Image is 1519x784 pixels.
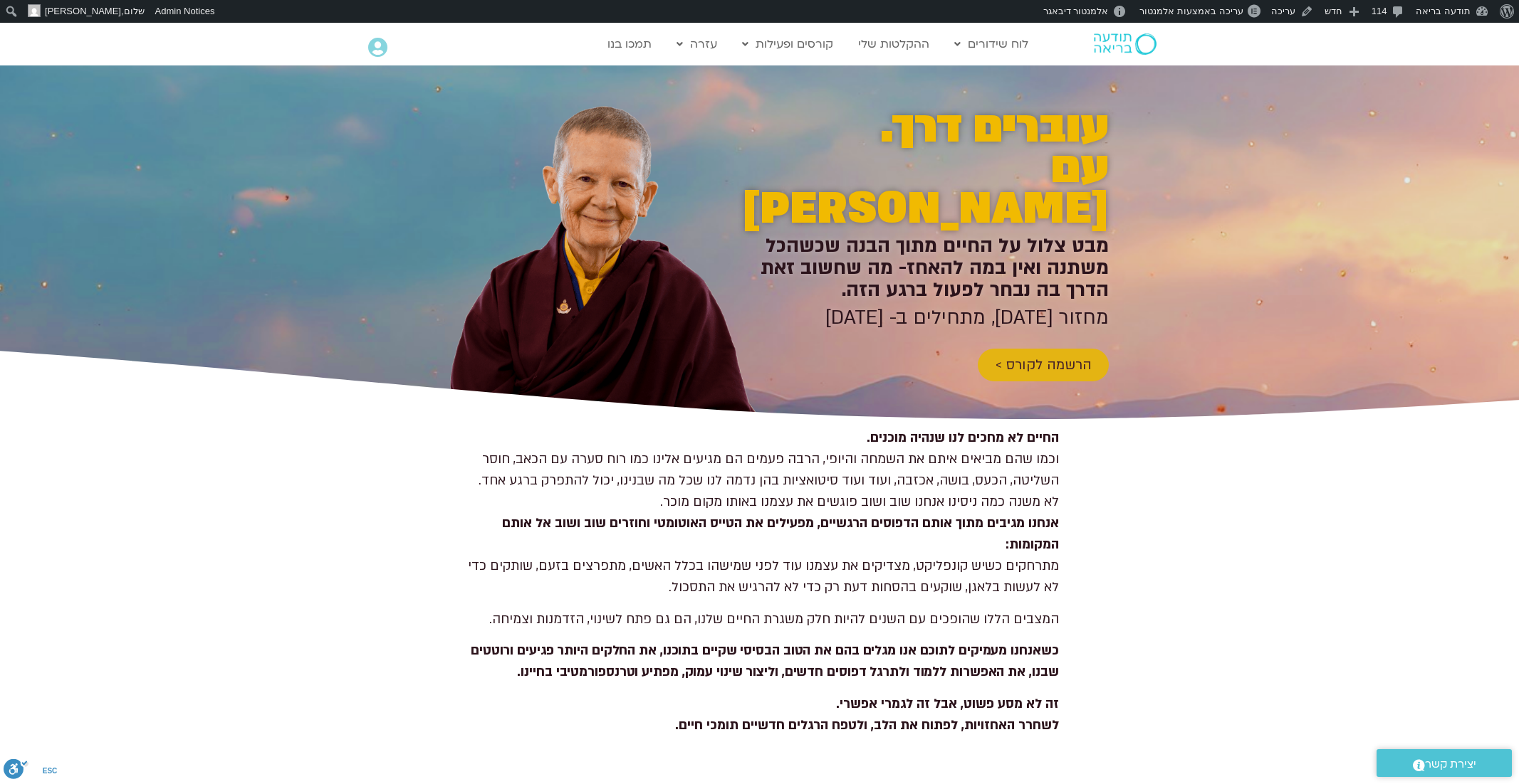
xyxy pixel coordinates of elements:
a: ההקלטות שלי [851,31,936,58]
a: לוח שידורים [947,31,1035,58]
a: יצירת קשר [1377,749,1512,777]
strong: אנחנו מגיבים מתוך אותם הדפוסים הרגשיים, מפעילים את הטייס האוטומטי וחוזרים שוב ושוב אל אותם המקומות: [502,514,1059,553]
strong: כשאנחנו מעמיקים לתוכם אנו מגלים בהם את הטוב הבסיסי שקיים בתוכנו, את החלקים היותר פגיעים ורוטטים ש... [471,642,1059,681]
a: קורסים ופעילות [735,31,840,58]
a: עזרה [669,31,724,58]
a: הרשמה לקורס > [978,349,1109,381]
span: הרשמה לקורס > [995,357,1092,373]
h2: מבט צלול על החיים מתוך הבנה שכשהכל משתנה ואין במה להאחז- מה שחשוב זאת הדרך בה נבחר לפעול ברגע הזה. [731,235,1109,301]
h2: מחזור [DATE], מתחילים ב- [DATE] [731,307,1109,329]
h2: עוברים דרך. עם [PERSON_NAME] [731,108,1109,229]
p: וכמו שהם מביאים איתם את השמחה והיופי, הרבה פעמים הם מגיעים אלינו כמו רוח סערה עם הכאב, חוסר השליט... [461,428,1059,598]
span: יצירת קשר [1425,755,1476,774]
strong: החיים לא מחכים לנו שנהיה מוכנים. [867,429,1059,447]
span: [PERSON_NAME] [45,6,121,16]
span: עריכה באמצעות אלמנטור [1139,6,1243,16]
strong: זה לא מסע פשוט, אבל זה לגמרי אפשרי. לשחרר האחזויות, לפתוח את הלב, ולטפח הרגלים חדשיים תומכי חיים. [675,695,1059,734]
img: תודעה בריאה [1094,33,1157,55]
p: המצבים הללו שהופכים עם השנים להיות חלק משגרת החיים שלנו, הם גם פתח לשינוי, הזדמנות וצמיחה. [461,609,1059,630]
a: תמכו בנו [600,31,659,58]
